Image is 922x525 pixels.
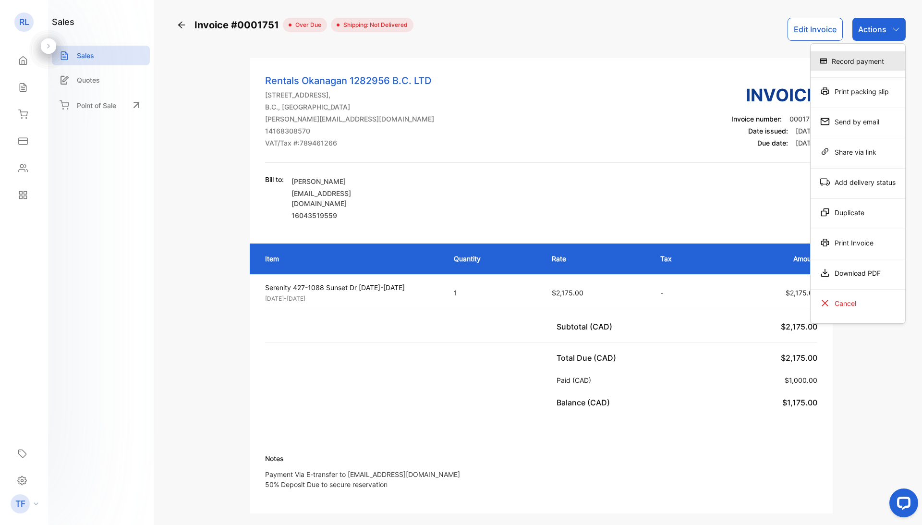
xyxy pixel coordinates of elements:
[811,112,905,131] div: Send by email
[811,233,905,252] div: Print Invoice
[811,51,905,71] div: Record payment
[731,82,817,108] h3: Invoice
[789,115,817,123] span: 0001751
[811,82,905,101] div: Print packing slip
[15,498,25,510] p: TF
[291,176,402,186] p: [PERSON_NAME]
[660,254,706,264] p: Tax
[726,254,817,264] p: Amount
[552,254,641,264] p: Rate
[52,15,74,28] h1: sales
[781,353,817,363] span: $2,175.00
[796,127,817,135] span: [DATE]
[731,115,782,123] span: Invoice number:
[454,288,533,298] p: 1
[557,321,616,332] p: Subtotal (CAD)
[340,21,408,29] span: Shipping: Not Delivered
[811,142,905,161] div: Share via link
[748,127,788,135] span: Date issued:
[811,203,905,222] div: Duplicate
[265,294,437,303] p: [DATE]-[DATE]
[265,90,434,100] p: [STREET_ADDRESS],
[882,485,922,525] iframe: LiveChat chat widget
[852,18,906,41] button: Actions
[557,375,595,385] p: Paid (CAD)
[757,139,788,147] span: Due date:
[454,254,533,264] p: Quantity
[557,352,620,364] p: Total Due (CAD)
[194,18,283,32] span: Invoice #0001751
[557,397,614,408] p: Balance (CAD)
[77,50,94,61] p: Sales
[265,138,434,148] p: VAT/Tax #: 789461266
[52,95,150,116] a: Point of Sale
[265,453,462,464] p: Notes
[796,139,817,147] span: [DATE]
[781,322,817,331] span: $2,175.00
[291,188,402,208] p: [EMAIL_ADDRESS][DOMAIN_NAME]
[265,114,434,124] p: [PERSON_NAME][EMAIL_ADDRESS][DOMAIN_NAME]
[291,21,321,29] span: over due
[52,70,150,90] a: Quotes
[77,100,116,110] p: Point of Sale
[786,289,817,297] span: $2,175.00
[291,210,402,220] p: 16043519559
[265,282,437,293] p: Serenity 427-1088 Sunset Dr [DATE]-[DATE]
[552,289,583,297] span: $2,175.00
[19,16,29,28] p: RL
[782,398,817,407] span: $1,175.00
[785,376,817,384] span: $1,000.00
[265,73,434,88] p: Rentals Okanagan 1282956 B.C. LTD
[265,102,434,112] p: B.C., [GEOGRAPHIC_DATA]
[660,288,706,298] p: -
[811,172,905,192] div: Add delivery status
[265,469,462,489] p: Payment Via E-transfer to [EMAIL_ADDRESS][DOMAIN_NAME] 50% Deposit Due to secure reservation
[811,293,905,313] div: Cancel
[77,75,100,85] p: Quotes
[265,174,284,184] p: Bill to:
[265,126,434,136] p: 14168308570
[265,254,435,264] p: Item
[811,263,905,282] div: Download PDF
[788,18,843,41] button: Edit Invoice
[52,46,150,65] a: Sales
[858,24,886,35] p: Actions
